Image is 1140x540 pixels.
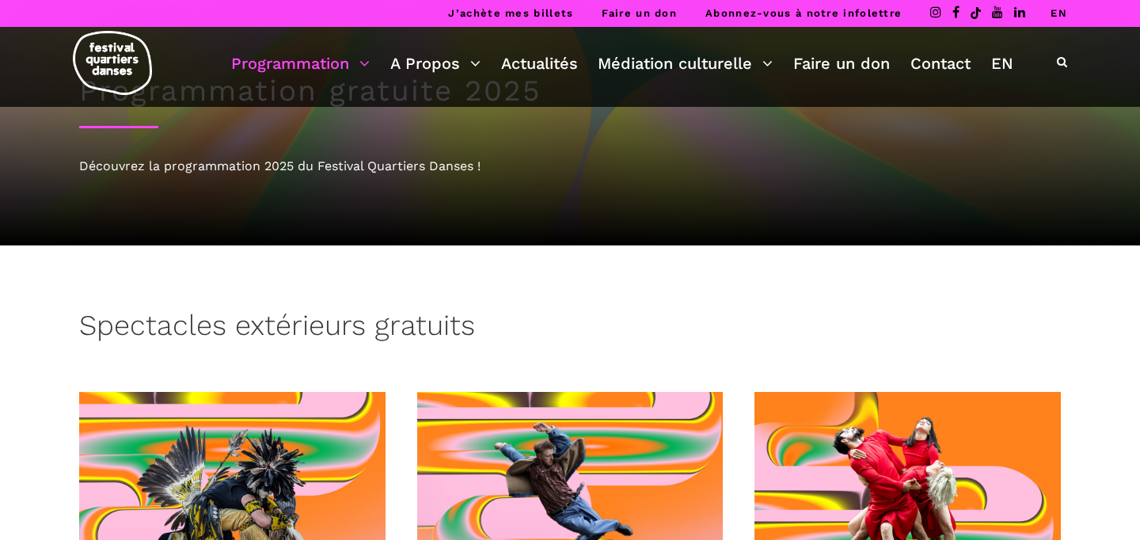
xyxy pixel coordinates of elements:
[501,50,578,77] a: Actualités
[793,50,890,77] a: Faire un don
[448,7,573,19] a: J’achète mes billets
[602,7,677,19] a: Faire un don
[390,50,481,77] a: A Propos
[231,50,370,77] a: Programmation
[705,7,902,19] a: Abonnez-vous à notre infolettre
[79,309,475,348] h3: Spectacles extérieurs gratuits
[73,31,152,95] img: logo-fqd-med
[991,50,1013,77] a: EN
[79,156,1061,177] div: Découvrez la programmation 2025 du Festival Quartiers Danses !
[910,50,971,77] a: Contact
[598,50,773,77] a: Médiation culturelle
[1051,7,1067,19] a: EN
